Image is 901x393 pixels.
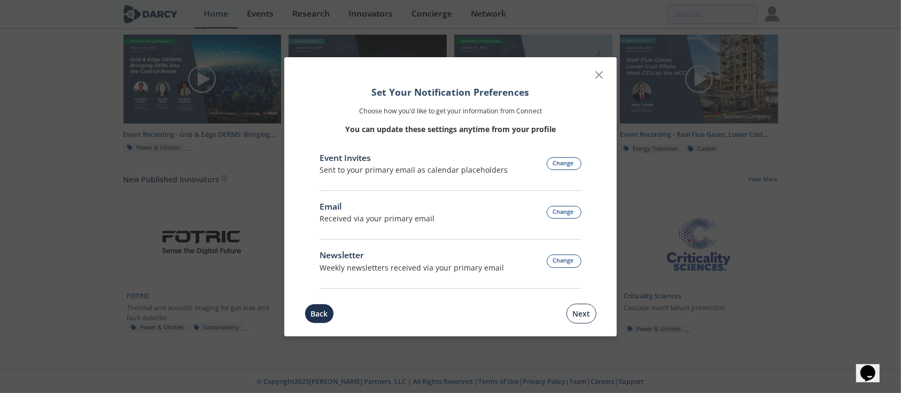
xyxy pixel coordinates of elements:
[547,157,582,171] button: Change
[320,262,504,273] div: Weekly newsletters received via your primary email
[320,249,504,262] div: Newsletter
[305,304,334,323] button: Back
[320,213,434,224] p: Received via your primary email
[320,124,581,135] p: You can update these settings anytime from your profile
[320,85,581,99] h1: Set Your Notification Preferences
[566,304,596,323] button: Next
[320,201,434,213] div: Email
[320,164,508,175] div: Sent to your primary email as calendar placeholders
[547,255,582,268] button: Change
[547,206,582,219] button: Change
[856,350,890,382] iframe: chat widget
[320,106,581,116] p: Choose how you’d like to get your information from Connect
[320,152,508,165] div: Event Invites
